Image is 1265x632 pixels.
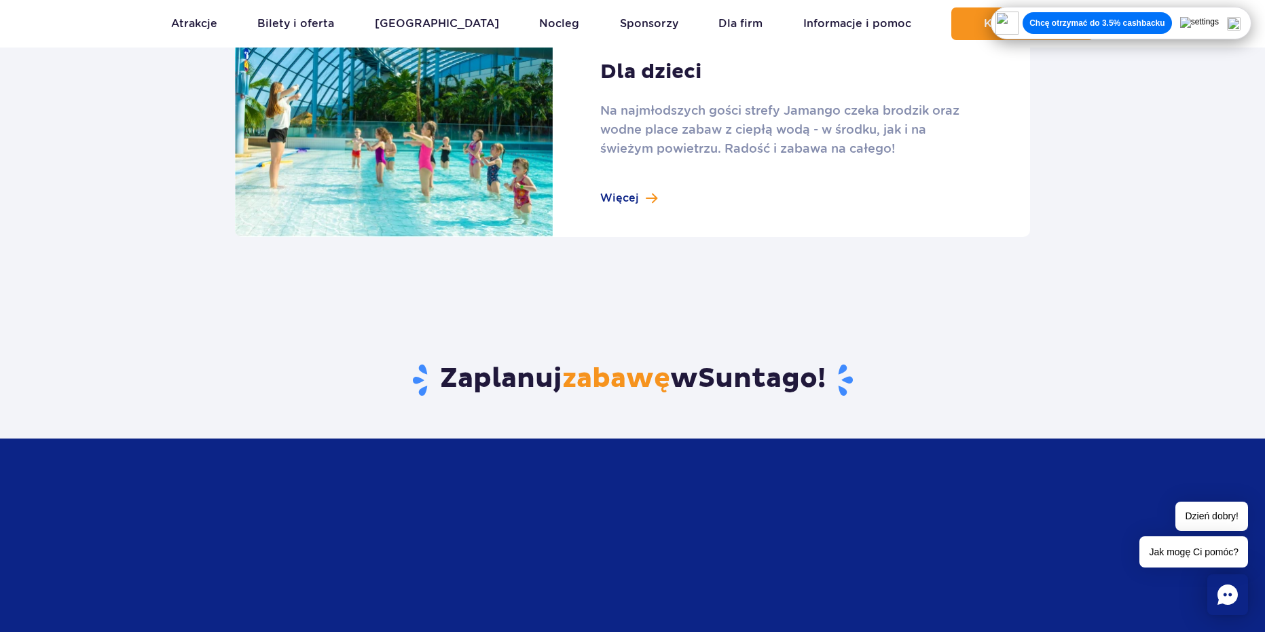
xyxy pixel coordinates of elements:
span: Jak mogę Ci pomóc? [1139,536,1248,568]
span: zabawę [562,362,670,396]
a: Atrakcje [171,7,217,40]
span: Kup teraz [984,18,1038,30]
span: Dzień dobry! [1175,502,1248,531]
span: Suntago [698,362,818,396]
button: Kup teraz [951,7,1094,40]
a: Bilety i oferta [257,7,334,40]
a: Nocleg [539,7,579,40]
a: [GEOGRAPHIC_DATA] [375,7,499,40]
div: Chat [1207,574,1248,615]
a: Sponsorzy [620,7,678,40]
a: Dla firm [718,7,763,40]
h2: Zaplanuj w ! [235,362,1030,397]
a: Informacje i pomoc [803,7,911,40]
